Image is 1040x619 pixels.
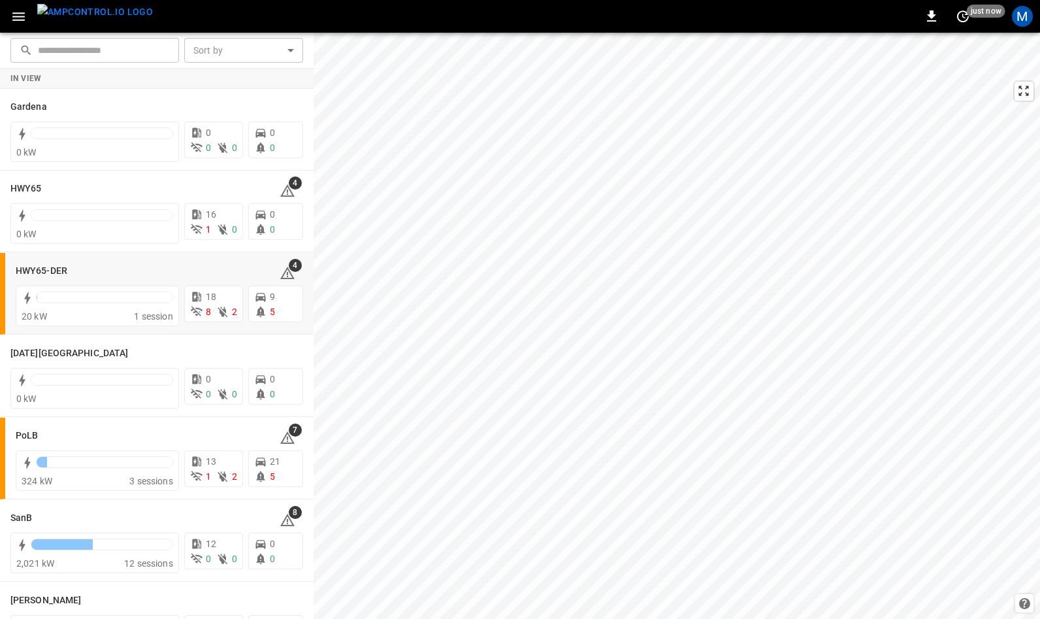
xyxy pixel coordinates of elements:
[232,471,237,482] span: 2
[37,4,153,20] img: ampcontrol.io logo
[206,456,216,467] span: 13
[270,142,275,153] span: 0
[206,539,216,549] span: 12
[206,374,211,384] span: 0
[270,292,275,302] span: 9
[16,393,37,404] span: 0 kW
[270,389,275,399] span: 0
[206,554,211,564] span: 0
[232,389,237,399] span: 0
[10,511,32,526] h6: SanB
[967,5,1005,18] span: just now
[10,182,42,196] h6: HWY65
[289,176,302,190] span: 4
[1012,6,1033,27] div: profile-icon
[16,429,38,443] h6: PoLB
[289,259,302,272] span: 4
[232,307,237,317] span: 2
[206,224,211,235] span: 1
[10,100,47,114] h6: Gardena
[314,33,1040,619] canvas: Map
[270,209,275,220] span: 0
[16,229,37,239] span: 0 kW
[16,264,67,278] h6: HWY65-DER
[129,476,173,486] span: 3 sessions
[206,142,211,153] span: 0
[952,6,973,27] button: set refresh interval
[206,127,211,138] span: 0
[206,471,211,482] span: 1
[16,147,37,158] span: 0 kW
[206,209,216,220] span: 16
[289,424,302,437] span: 7
[10,346,128,361] h6: Karma Center
[270,539,275,549] span: 0
[206,307,211,317] span: 8
[270,374,275,384] span: 0
[270,456,280,467] span: 21
[22,476,52,486] span: 324 kW
[270,224,275,235] span: 0
[10,74,42,83] strong: In View
[232,224,237,235] span: 0
[270,127,275,138] span: 0
[270,471,275,482] span: 5
[270,307,275,317] span: 5
[270,554,275,564] span: 0
[124,558,173,569] span: 12 sessions
[16,558,54,569] span: 2,021 kW
[134,311,172,322] span: 1 session
[206,389,211,399] span: 0
[22,311,47,322] span: 20 kW
[232,554,237,564] span: 0
[206,292,216,302] span: 18
[10,594,81,608] h6: Vernon
[232,142,237,153] span: 0
[289,506,302,519] span: 8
